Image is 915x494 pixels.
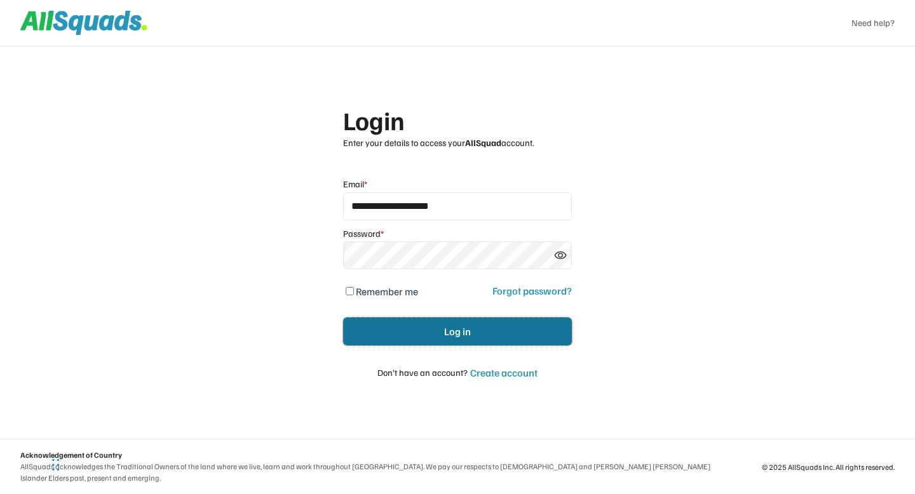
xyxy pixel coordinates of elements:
[762,462,895,472] div: © 2025 AllSquads Inc. All rights reserved.
[492,284,572,297] div: Forgot password?
[20,461,731,484] div: AllSquads acknowledges the Traditional Owners of the land where we live, learn and work throughou...
[377,366,468,379] div: Don’t have an account?
[465,137,501,148] strong: AllSquad
[343,178,367,190] div: Email
[343,105,456,135] div: Login
[356,285,418,298] label: Remember me
[20,450,122,461] div: Acknowledgement of Country
[343,317,572,345] button: Log in
[343,228,384,239] div: Password
[470,366,538,379] div: Create account
[851,17,895,29] a: Need help?
[343,137,572,149] div: Enter your details to access your account.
